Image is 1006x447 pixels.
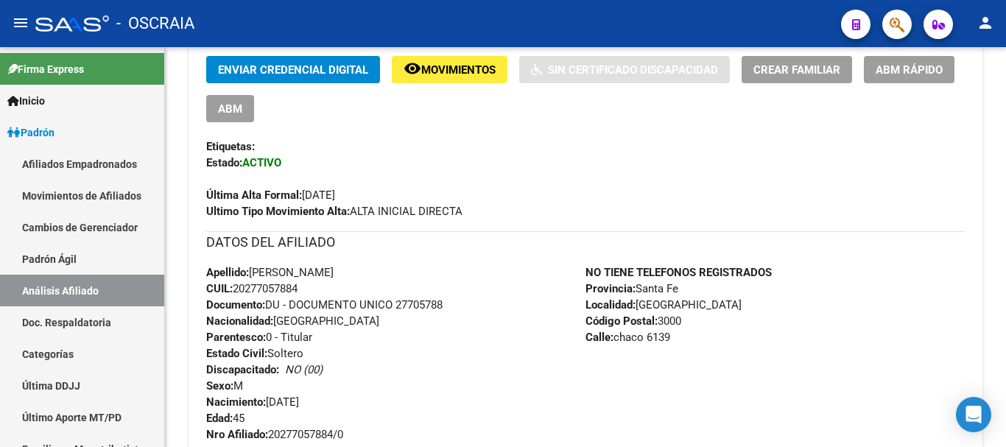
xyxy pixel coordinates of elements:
[864,56,954,83] button: ABM Rápido
[206,428,268,441] strong: Nro Afiliado:
[585,331,670,344] span: chaco 6139
[206,395,299,409] span: [DATE]
[206,314,379,328] span: [GEOGRAPHIC_DATA]
[12,14,29,32] mat-icon: menu
[742,56,852,83] button: Crear Familiar
[206,56,380,83] button: Enviar Credencial Digital
[116,7,194,40] span: - OSCRAIA
[206,331,266,344] strong: Parentesco:
[285,363,323,376] i: NO (00)
[585,282,636,295] strong: Provincia:
[206,298,443,312] span: DU - DOCUMENTO UNICO 27705788
[206,140,255,153] strong: Etiquetas:
[242,156,281,169] strong: ACTIVO
[206,205,462,218] span: ALTA INICIAL DIRECTA
[206,156,242,169] strong: Estado:
[585,314,658,328] strong: Código Postal:
[206,347,303,360] span: Soltero
[206,298,265,312] strong: Documento:
[206,282,298,295] span: 20277057884
[585,314,681,328] span: 3000
[206,331,312,344] span: 0 - Titular
[206,412,245,425] span: 45
[404,60,421,77] mat-icon: remove_red_eye
[206,379,233,393] strong: Sexo:
[585,266,772,279] strong: NO TIENE TELEFONOS REGISTRADOS
[7,93,45,109] span: Inicio
[206,205,350,218] strong: Ultimo Tipo Movimiento Alta:
[585,331,613,344] strong: Calle:
[206,428,343,441] span: 20277057884/0
[585,298,742,312] span: [GEOGRAPHIC_DATA]
[206,314,273,328] strong: Nacionalidad:
[585,298,636,312] strong: Localidad:
[218,102,242,116] span: ABM
[519,56,730,83] button: Sin Certificado Discapacidad
[206,189,335,202] span: [DATE]
[206,412,233,425] strong: Edad:
[548,63,718,77] span: Sin Certificado Discapacidad
[206,379,243,393] span: M
[206,232,965,253] h3: DATOS DEL AFILIADO
[977,14,994,32] mat-icon: person
[206,395,266,409] strong: Nacimiento:
[206,266,249,279] strong: Apellido:
[7,61,84,77] span: Firma Express
[876,63,943,77] span: ABM Rápido
[206,347,267,360] strong: Estado Civil:
[218,63,368,77] span: Enviar Credencial Digital
[753,63,840,77] span: Crear Familiar
[421,63,496,77] span: Movimientos
[206,189,302,202] strong: Última Alta Formal:
[392,56,507,83] button: Movimientos
[7,124,54,141] span: Padrón
[206,95,254,122] button: ABM
[956,397,991,432] div: Open Intercom Messenger
[206,266,334,279] span: [PERSON_NAME]
[206,363,279,376] strong: Discapacitado:
[206,282,233,295] strong: CUIL:
[585,282,678,295] span: Santa Fe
